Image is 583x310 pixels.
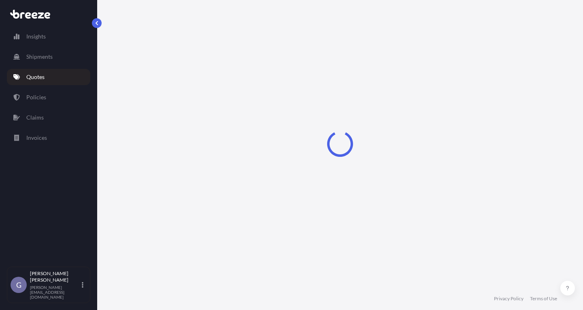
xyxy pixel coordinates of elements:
[26,73,45,81] p: Quotes
[530,295,557,302] a: Terms of Use
[26,32,46,41] p: Insights
[30,285,80,299] p: [PERSON_NAME][EMAIL_ADDRESS][DOMAIN_NAME]
[26,113,44,122] p: Claims
[7,109,90,126] a: Claims
[7,69,90,85] a: Quotes
[26,53,53,61] p: Shipments
[30,270,80,283] p: [PERSON_NAME] [PERSON_NAME]
[7,28,90,45] a: Insights
[494,295,523,302] a: Privacy Policy
[7,130,90,146] a: Invoices
[7,49,90,65] a: Shipments
[26,134,47,142] p: Invoices
[16,281,21,289] span: G
[26,93,46,101] p: Policies
[7,89,90,105] a: Policies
